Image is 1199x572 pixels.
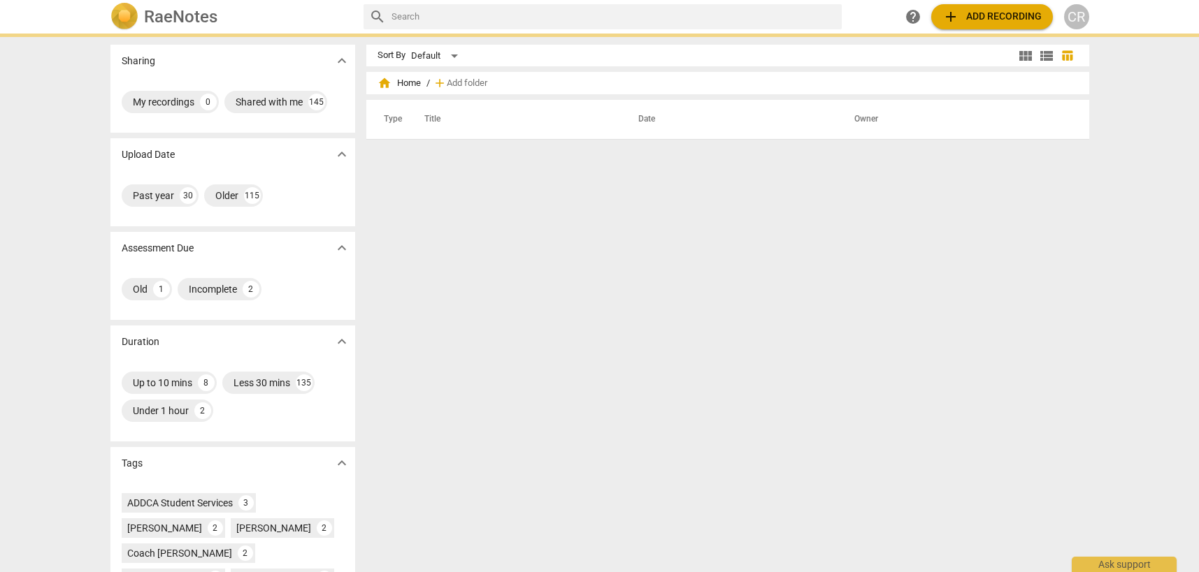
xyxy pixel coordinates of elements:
span: add [942,8,959,25]
div: Older [215,189,238,203]
input: Search [392,6,836,28]
div: Under 1 hour [133,404,189,418]
button: Tile view [1015,45,1036,66]
div: 8 [198,374,215,391]
div: My recordings [133,95,194,109]
div: Sort By [378,50,405,61]
div: 1 [153,281,170,298]
span: Add recording [942,8,1042,25]
div: [PERSON_NAME] [127,521,202,535]
span: add [433,76,447,90]
div: Default [411,45,463,67]
h2: RaeNotes [144,7,217,27]
p: Sharing [122,54,155,68]
span: view_list [1038,47,1055,64]
div: 2 [243,281,259,298]
button: List view [1036,45,1057,66]
span: expand_more [333,146,350,163]
div: 115 [244,187,261,204]
div: 30 [180,187,196,204]
div: 135 [296,374,313,391]
span: / [426,78,430,89]
div: ADDCA Student Services [127,496,233,510]
div: 3 [238,495,254,511]
div: Incomplete [189,282,237,296]
span: expand_more [333,240,350,256]
img: Logo [110,3,138,31]
div: Shared with me [236,95,303,109]
span: table_chart [1061,49,1074,62]
div: 145 [308,94,325,110]
th: Date [622,100,838,139]
button: Show more [331,237,352,258]
button: Show more [331,453,352,474]
span: expand_more [333,52,350,69]
th: Title [408,100,622,139]
div: 2 [194,402,211,419]
p: Tags [122,456,143,471]
span: home [378,76,392,90]
span: help [905,8,921,25]
span: view_module [1017,47,1034,64]
button: Table view [1057,45,1078,66]
button: Show more [331,50,352,71]
div: [PERSON_NAME] [236,521,311,535]
div: Past year [133,189,174,203]
div: Old [133,282,148,296]
a: Help [900,4,926,29]
div: Ask support [1072,557,1177,572]
button: CR [1064,4,1089,29]
button: Show more [331,331,352,352]
span: expand_more [333,333,350,350]
span: Add folder [447,78,487,89]
div: Up to 10 mins [133,376,192,390]
div: 2 [208,520,223,536]
th: Owner [838,100,1075,139]
a: LogoRaeNotes [110,3,352,31]
div: 0 [200,94,217,110]
span: Home [378,76,421,90]
div: 2 [238,545,253,561]
div: Coach [PERSON_NAME] [127,546,232,560]
span: search [369,8,386,25]
p: Assessment Due [122,241,194,256]
div: Less 30 mins [234,376,290,390]
p: Upload Date [122,147,175,162]
p: Duration [122,335,159,349]
div: 2 [317,520,332,536]
th: Type [373,100,408,139]
button: Upload [931,4,1053,29]
button: Show more [331,144,352,165]
span: expand_more [333,455,350,471]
